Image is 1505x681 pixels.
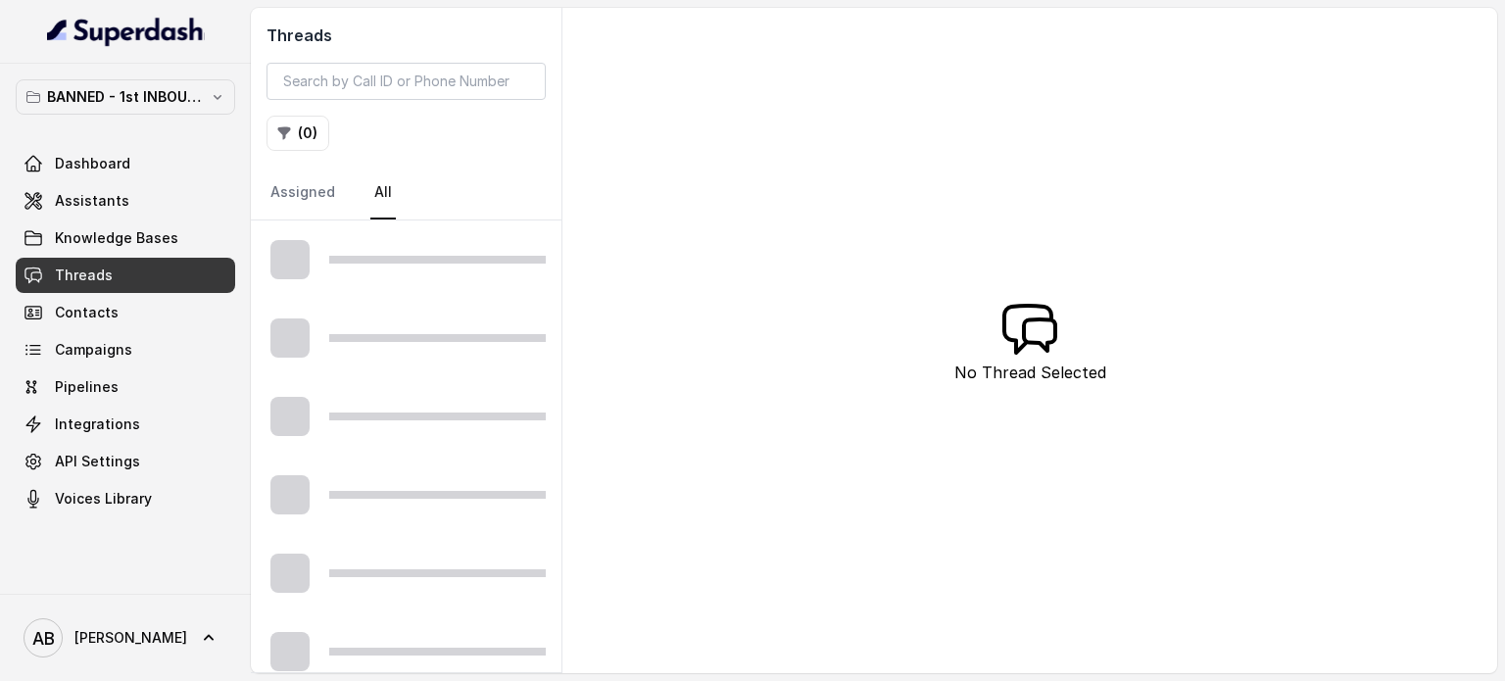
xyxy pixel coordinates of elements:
[16,295,235,330] a: Contacts
[267,167,339,219] a: Assigned
[16,332,235,367] a: Campaigns
[16,369,235,405] a: Pipelines
[55,340,132,360] span: Campaigns
[55,489,152,509] span: Voices Library
[55,266,113,285] span: Threads
[47,85,204,109] p: BANNED - 1st INBOUND Workspace
[370,167,396,219] a: All
[16,610,235,665] a: [PERSON_NAME]
[267,24,546,47] h2: Threads
[47,16,205,47] img: light.svg
[55,228,178,248] span: Knowledge Bases
[55,303,119,322] span: Contacts
[16,444,235,479] a: API Settings
[16,481,235,516] a: Voices Library
[954,361,1106,384] p: No Thread Selected
[267,167,546,219] nav: Tabs
[16,220,235,256] a: Knowledge Bases
[267,116,329,151] button: (0)
[55,377,119,397] span: Pipelines
[55,452,140,471] span: API Settings
[16,146,235,181] a: Dashboard
[55,154,130,173] span: Dashboard
[16,258,235,293] a: Threads
[74,628,187,648] span: [PERSON_NAME]
[55,414,140,434] span: Integrations
[16,407,235,442] a: Integrations
[16,79,235,115] button: BANNED - 1st INBOUND Workspace
[16,183,235,219] a: Assistants
[55,191,129,211] span: Assistants
[267,63,546,100] input: Search by Call ID or Phone Number
[32,628,55,649] text: AB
